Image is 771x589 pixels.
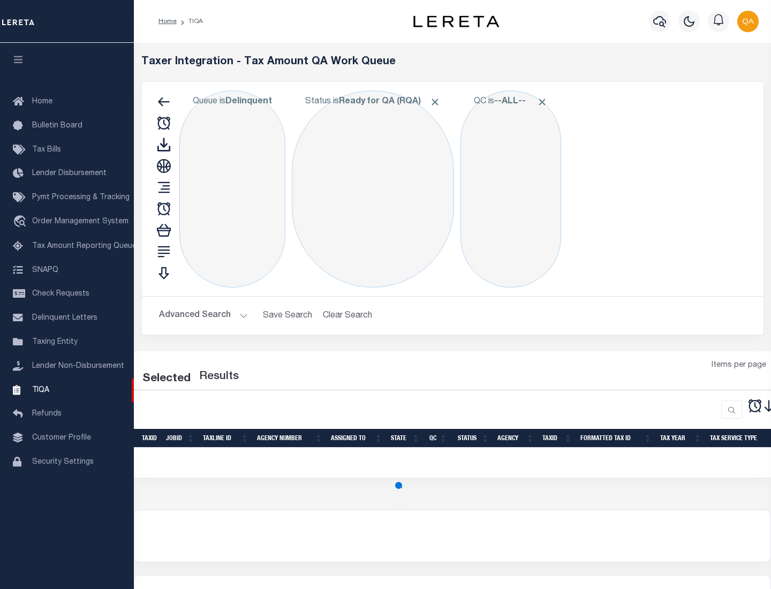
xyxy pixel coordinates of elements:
span: Taxing Entity [32,338,78,346]
button: Clear Search [319,305,377,326]
th: Tax Year [656,429,706,448]
th: QC [424,429,451,448]
div: Click to Edit [179,90,285,288]
label: Results [199,368,239,386]
span: Home [32,98,52,105]
th: TaxID [538,429,576,448]
span: Order Management System [32,218,128,225]
span: Bulletin Board [32,122,82,130]
span: Pymt Processing & Tracking [32,194,130,201]
b: Ready for QA (RQA) [339,97,441,106]
img: svg+xml;base64,PHN2ZyB4bWxucz0iaHR0cDovL3d3dy53My5vcmcvMjAwMC9zdmciIHBvaW50ZXItZXZlbnRzPSJub25lIi... [737,11,759,32]
th: Agency Number [253,429,327,448]
img: logo-dark.svg [413,16,499,27]
span: Check Requests [32,290,89,298]
th: Status [451,429,493,448]
span: Click to Remove [429,96,441,108]
div: Click to Edit [460,90,561,288]
a: Home [158,18,177,25]
th: JobID [162,429,199,448]
th: TaxID [138,429,162,448]
span: SNAPQ [32,266,58,274]
span: Customer Profile [32,434,91,442]
span: Refunds [32,410,62,418]
div: Click to Edit [292,90,454,288]
span: Tax Bills [32,146,61,154]
th: Agency [493,429,538,448]
span: Security Settings [32,458,94,466]
button: Save Search [256,305,319,326]
li: TIQA [177,17,203,26]
span: Items per page [712,360,766,372]
span: Lender Non-Disbursement [32,363,124,370]
b: Delinquent [225,97,272,106]
span: Lender Disbursement [32,170,107,177]
span: TIQA [32,386,49,394]
b: --ALL-- [494,97,526,106]
span: Click to Remove [536,96,548,108]
div: Selected [142,371,191,388]
i: travel_explore [13,215,30,229]
span: Delinquent Letters [32,314,97,322]
span: Tax Amount Reporting Queue [32,243,137,250]
button: Advanced Search [159,305,248,326]
th: State [387,429,424,448]
h5: Taxer Integration - Tax Amount QA Work Queue [141,56,764,69]
th: Assigned To [327,429,387,448]
th: Formatted Tax ID [576,429,656,448]
th: TaxLine ID [199,429,253,448]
